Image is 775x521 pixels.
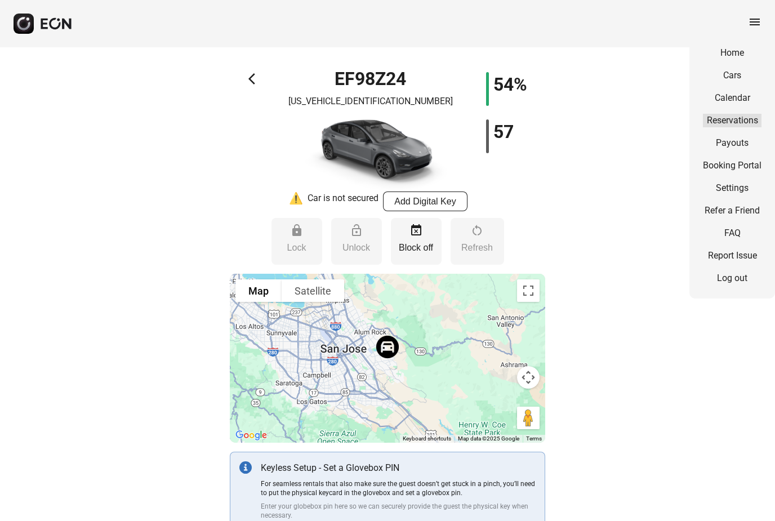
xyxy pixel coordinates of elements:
a: Booking Portal [703,159,761,172]
p: [US_VEHICLE_IDENTIFICATION_NUMBER] [288,95,453,108]
button: Show street map [235,279,282,302]
p: Block off [397,241,436,255]
a: Cars [703,69,761,82]
a: FAQ [703,226,761,240]
div: Car is not secured [308,192,378,211]
button: Block off [391,218,442,265]
button: Add Digital Key [383,192,467,211]
p: Keyless Setup - Set a Glovebox PIN [261,461,536,475]
button: Toggle fullscreen view [517,279,540,302]
a: Settings [703,181,761,195]
button: Keyboard shortcuts [403,435,451,443]
a: Payouts [703,136,761,150]
button: Drag Pegman onto the map to open Street View [517,407,540,429]
img: car [292,113,449,192]
img: info [239,461,252,474]
span: arrow_back_ios [248,72,262,86]
button: Show satellite imagery [282,279,344,302]
div: ⚠️ [289,192,303,211]
span: menu [748,15,761,29]
p: Enter your globebox pin here so we can securely provide the guest the physical key when necessary. [261,502,536,520]
a: Refer a Friend [703,204,761,217]
img: Google [233,428,270,443]
a: Home [703,46,761,60]
a: Report Issue [703,249,761,262]
h1: 57 [493,125,514,139]
a: Log out [703,271,761,285]
span: Map data ©2025 Google [458,435,519,442]
button: Map camera controls [517,366,540,389]
p: For seamless rentals that also make sure the guest doesn’t get stuck in a pinch, you’ll need to p... [261,479,536,497]
a: Reservations [703,114,761,127]
a: Calendar [703,91,761,105]
a: Open this area in Google Maps (opens a new window) [233,428,270,443]
h1: 54% [493,78,527,91]
a: Terms (opens in new tab) [526,435,542,442]
h1: EF98Z24 [335,72,406,86]
span: event_busy [409,224,423,237]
